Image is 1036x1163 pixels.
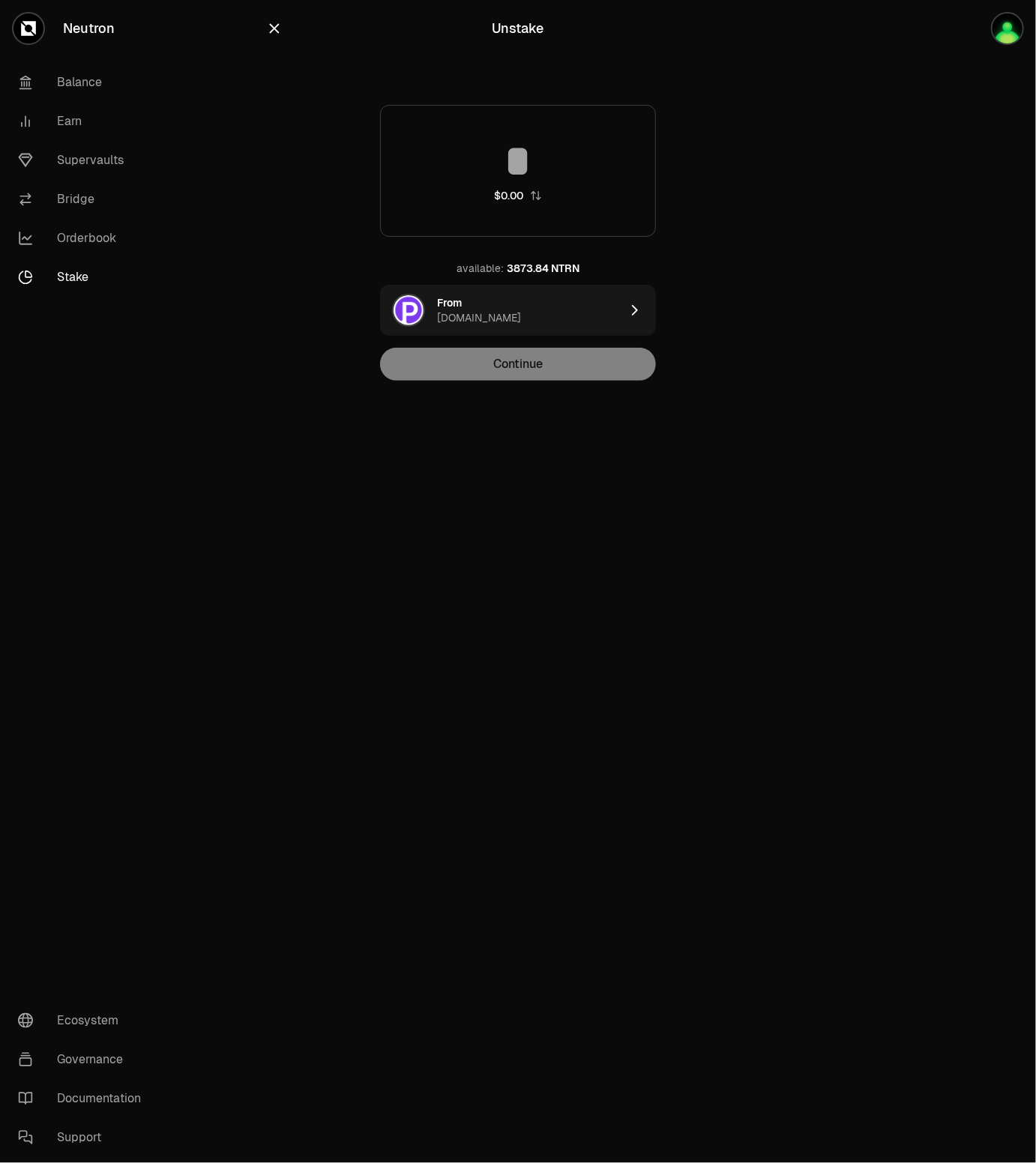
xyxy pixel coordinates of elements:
a: Support [6,1118,162,1157]
a: Balance [6,63,162,102]
a: Ecosystem [6,1001,162,1040]
div: available: [457,261,504,276]
a: Stake [6,258,162,297]
a: Orderbook [6,219,162,258]
a: Documentation [6,1079,162,1118]
a: Governance [6,1040,162,1079]
button: available:3873.84 NTRN [448,252,588,285]
div: 3873.84 NTRN [507,261,579,276]
a: Bridge [6,180,162,219]
a: Earn [6,102,162,141]
a: Supervaults [6,141,162,180]
div: From [437,295,462,310]
button: polkachu.com LogoFrom[DOMAIN_NAME] [380,285,656,336]
button: $0.00 [495,188,542,203]
div: [DOMAIN_NAME] [437,310,521,325]
img: polkachu.com Logo [394,295,424,325]
div: $0.00 [495,188,524,203]
div: Unstake [493,18,544,39]
img: Keplr primary wallet [993,13,1023,43]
